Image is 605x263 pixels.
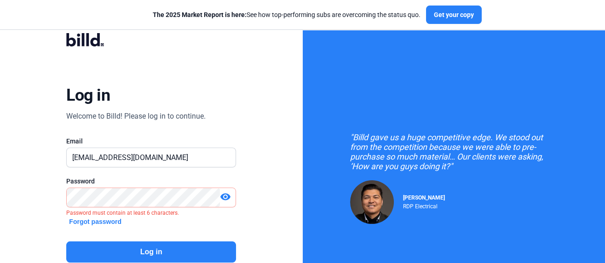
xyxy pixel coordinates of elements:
div: RDP Electrical [403,201,445,210]
mat-icon: visibility [220,191,231,202]
div: Log in [66,85,110,105]
div: Welcome to Billd! Please log in to continue. [66,111,206,122]
button: Log in [66,241,236,263]
button: Get your copy [426,6,482,24]
div: Password [66,177,236,186]
img: Raul Pacheco [350,180,394,224]
span: The 2025 Market Report is here: [153,11,247,18]
div: Email [66,137,236,146]
i: Password must contain at least 6 characters. [66,210,179,216]
div: See how top-performing subs are overcoming the status quo. [153,10,421,19]
div: "Billd gave us a huge competitive edge. We stood out from the competition because we were able to... [350,132,557,171]
span: [PERSON_NAME] [403,194,445,201]
button: Forgot password [66,217,124,227]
